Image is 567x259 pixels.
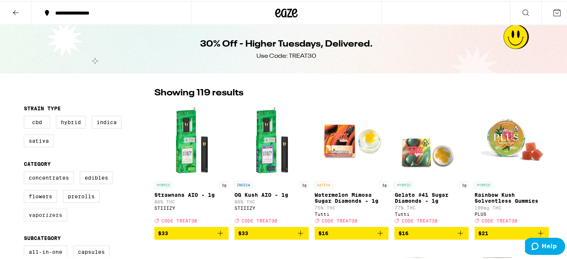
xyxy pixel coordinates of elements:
[234,180,252,187] p: INDICA
[154,226,229,239] button: Add to bag
[24,189,57,202] label: Flowers
[234,102,309,177] img: STIIIZY - OG Kush AIO - 1g
[24,170,74,183] label: Concentrates
[242,217,277,222] span: CODE TREAT30
[394,102,469,226] a: Open page for Gelato #41 Sugar Diamonds - 1g from Tutti
[24,160,51,166] legend: Category
[73,244,110,257] label: Capsules
[256,51,316,59] div: Use Code: TREAT30
[24,244,67,257] label: All-In-One
[234,191,309,197] p: OG Kush AIO - 1g
[24,208,67,220] label: Vaporizers
[63,189,100,202] label: Prerolls
[322,217,357,222] span: CODE TREAT30
[161,217,197,222] span: CODE TREAT30
[478,229,488,235] span: $21
[56,115,86,127] label: Hybrid
[475,211,549,215] div: PLUS
[154,102,229,177] img: STIIIZY - Strawnana AIO - 1g
[158,229,168,235] span: $33
[475,180,492,187] p: HYBRID
[154,86,243,98] p: Showing 119 results
[238,229,248,235] span: $33
[234,226,309,239] button: Add to bag
[315,180,333,187] p: SATIVA
[80,170,113,183] label: Edibles
[475,102,549,177] img: PLUS - Rainbow Kush Solventless Gummies
[475,191,549,203] p: Rainbow Kush Solventless Gummies
[475,226,549,239] button: Add to bag
[200,37,373,50] h1: 30% Off - Higher Tuesdays, Delivered.
[315,102,389,177] img: Tutti - Watermelon Mimosa Sugar Diamonds - 1g
[460,180,469,187] p: 1g
[24,104,61,110] legend: Strain Type
[300,180,309,187] p: 1g
[234,198,309,203] p: 86% THC
[315,102,389,226] a: Open page for Watermelon Mimosa Sugar Diamonds - 1g from Tutti
[154,180,172,187] p: HYBRID
[315,204,389,209] p: 75% THC
[482,217,517,222] span: CODE TREAT30
[24,133,54,146] label: Sativa
[315,226,389,239] button: Add to bag
[154,205,229,209] div: STIIIZY
[394,180,412,187] p: HYBRID
[394,211,469,215] div: Tutti
[234,102,309,226] a: Open page for OG Kush AIO - 1g from STIIIZY
[24,234,61,240] legend: Subcategory
[315,211,389,215] div: Tutti
[394,226,469,239] button: Add to bag
[315,191,389,203] p: Watermelon Mimosa Sugar Diamonds - 1g
[24,115,50,127] label: CBD
[475,204,549,209] p: 100mg THC
[154,102,229,226] a: Open page for Strawnana AIO - 1g from STIIIZY
[525,237,565,255] iframe: Opens a widget where you can find more information
[394,191,469,203] p: Gelato #41 Sugar Diamonds - 1g
[475,102,549,226] a: Open page for Rainbow Kush Solventless Gummies from PLUS
[401,217,437,222] span: CODE TREAT30
[234,205,309,209] div: STIIIZY
[394,102,469,177] img: Tutti - Gelato #41 Sugar Diamonds - 1g
[379,180,388,187] p: 1g
[154,198,229,203] p: 86% THC
[92,115,122,127] label: Indica
[220,180,229,187] p: 1g
[154,191,229,197] p: Strawnana AIO - 1g
[398,229,408,235] span: $16
[394,204,469,209] p: 77% THC
[318,229,328,235] span: $16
